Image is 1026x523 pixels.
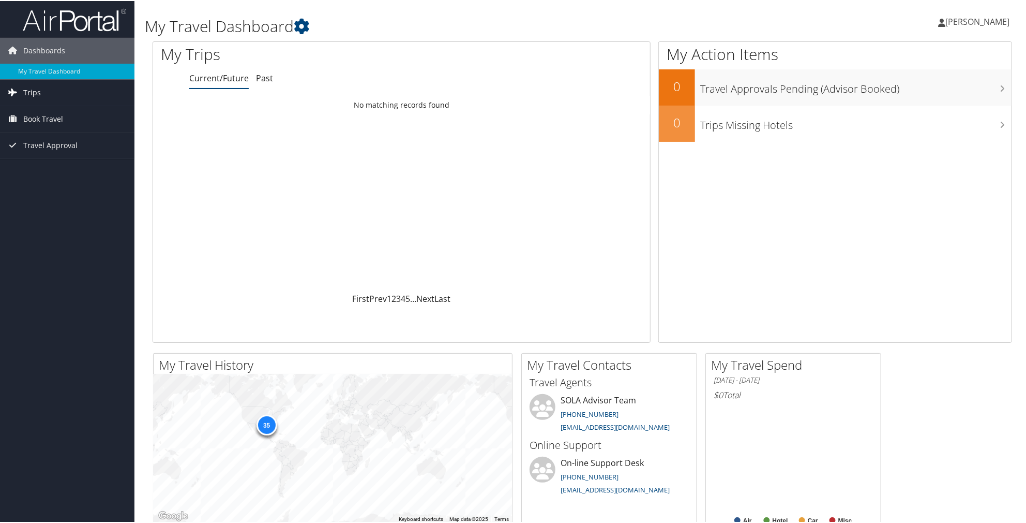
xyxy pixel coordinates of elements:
span: Travel Approval [23,132,78,157]
a: 5 [406,292,411,303]
a: [PHONE_NUMBER] [561,471,618,481]
span: … [411,292,417,303]
a: Terms (opens in new tab) [494,515,509,521]
h1: My Action Items [659,42,1012,64]
h3: Trips Missing Hotels [700,112,1012,132]
a: 0Trips Missing Hotels [659,105,1012,141]
h3: Travel Approvals Pending (Advisor Booked) [700,76,1012,95]
a: [PHONE_NUMBER] [561,409,618,418]
h3: Online Support [530,437,689,452]
img: airportal-logo.png [23,7,126,31]
td: No matching records found [153,95,650,113]
a: [PERSON_NAME] [938,5,1020,36]
span: [PERSON_NAME] [945,15,1009,26]
span: Book Travel [23,105,63,131]
span: Map data ©2025 [449,515,488,521]
a: 4 [401,292,406,303]
a: [EMAIL_ADDRESS][DOMAIN_NAME] [561,422,670,431]
h2: 0 [659,77,695,94]
span: Trips [23,79,41,105]
h1: My Travel Dashboard [145,14,728,36]
a: Next [417,292,435,303]
h3: Travel Agents [530,374,689,389]
h1: My Trips [161,42,435,64]
a: 1 [387,292,392,303]
a: Prev [370,292,387,303]
a: Last [435,292,451,303]
h2: My Travel Spend [711,355,881,373]
h6: Total [714,388,873,400]
a: 2 [392,292,397,303]
a: 0Travel Approvals Pending (Advisor Booked) [659,68,1012,105]
h6: [DATE] - [DATE] [714,374,873,384]
a: Open this area in Google Maps (opens a new window) [156,509,190,522]
img: Google [156,509,190,522]
a: First [353,292,370,303]
a: Past [256,71,273,83]
a: [EMAIL_ADDRESS][DOMAIN_NAME] [561,484,670,493]
h2: 0 [659,113,695,130]
div: 35 [256,414,277,434]
h2: My Travel History [159,355,512,373]
li: On-line Support Desk [524,456,694,498]
li: SOLA Advisor Team [524,393,694,435]
h2: My Travel Contacts [527,355,697,373]
span: $0 [714,388,723,400]
button: Keyboard shortcuts [399,515,443,522]
a: Current/Future [189,71,249,83]
span: Dashboards [23,37,65,63]
a: 3 [397,292,401,303]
